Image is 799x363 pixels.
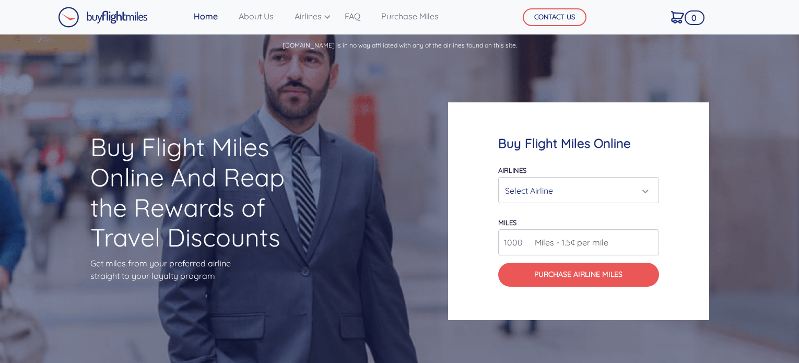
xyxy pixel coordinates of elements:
[90,257,310,282] p: Get miles from your preferred airline straight to your loyalty program
[498,177,659,203] button: Select Airline
[671,11,684,24] img: Cart
[340,6,365,27] a: FAQ
[90,132,310,252] h1: Buy Flight Miles Online And Reap the Rewards of Travel Discounts
[58,7,148,28] img: Buy Flight Miles Logo
[290,6,328,27] a: Airlines
[234,6,278,27] a: About Us
[498,218,516,227] label: miles
[377,6,443,27] a: Purchase Miles
[667,6,688,28] a: 0
[498,136,659,151] h4: Buy Flight Miles Online
[58,4,148,30] a: Buy Flight Miles Logo
[190,6,222,27] a: Home
[498,263,659,287] button: Purchase Airline Miles
[498,166,526,174] label: Airlines
[530,236,608,249] span: Miles - 1.5¢ per mile
[685,10,704,25] span: 0
[523,8,586,26] button: CONTACT US
[505,181,646,201] div: Select Airline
